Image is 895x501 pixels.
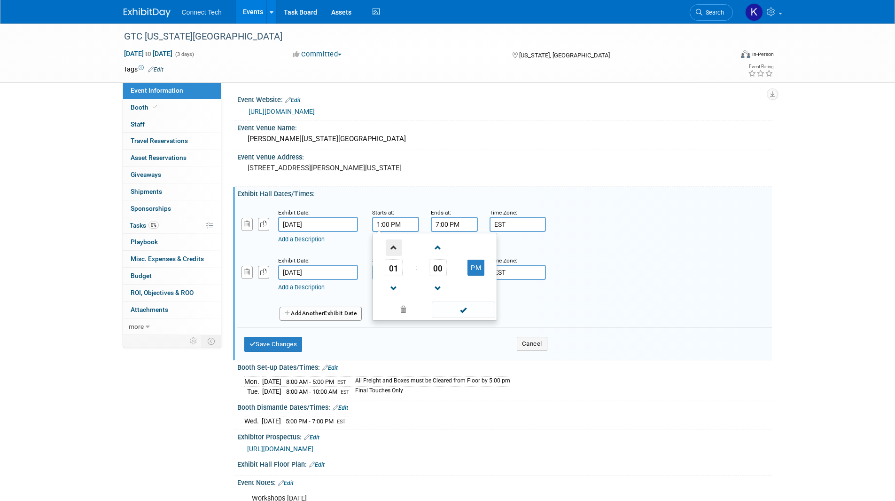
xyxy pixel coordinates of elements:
[309,461,325,468] a: Edit
[131,154,187,161] span: Asset Reservations
[131,103,159,111] span: Booth
[123,200,221,217] a: Sponsorships
[385,259,403,276] span: Pick Hour
[322,365,338,371] a: Edit
[350,387,510,397] td: Final Touches Only
[337,379,346,385] span: EST
[278,257,310,264] small: Exhibit Date:
[431,304,496,317] a: Done
[148,66,163,73] a: Edit
[278,209,310,216] small: Exhibit Date:
[286,418,334,425] span: 5:00 PM - 7:00 PM
[333,405,348,411] a: Edit
[429,235,447,259] a: Increment Minute
[131,205,171,212] span: Sponsorships
[285,97,301,103] a: Edit
[148,222,159,229] span: 0%
[182,8,222,16] span: Connect Tech
[131,289,194,296] span: ROI, Objectives & ROO
[517,337,547,351] button: Cancel
[341,389,350,395] span: EST
[131,188,162,195] span: Shipments
[123,167,221,183] a: Giveaways
[490,265,546,280] input: Time Zone
[123,234,221,250] a: Playbook
[237,476,772,488] div: Event Notes:
[123,268,221,284] a: Budget
[237,93,772,105] div: Event Website:
[278,480,294,486] a: Edit
[123,99,221,116] a: Booth
[278,236,325,243] a: Add a Description
[385,276,403,300] a: Decrement Hour
[278,284,325,291] a: Add a Description
[262,387,281,397] td: [DATE]
[186,335,202,347] td: Personalize Event Tab Strip
[431,209,451,216] small: Ends at:
[237,150,772,162] div: Event Venue Address:
[490,217,546,232] input: Time Zone
[124,49,173,58] span: [DATE] [DATE]
[130,222,159,229] span: Tasks
[123,116,221,133] a: Staff
[129,323,144,330] span: more
[280,307,362,321] button: AddAnotherExhibit Date
[144,50,153,57] span: to
[690,4,733,21] a: Search
[278,265,358,280] input: Date
[289,49,345,59] button: Committed
[372,209,394,216] small: Starts at:
[248,164,450,172] pre: [STREET_ADDRESS][PERSON_NAME][US_STATE]
[123,285,221,301] a: ROI, Objectives & ROO
[131,255,204,262] span: Misc. Expenses & Credits
[124,8,171,17] img: ExhibitDay
[244,376,262,387] td: Mon.
[121,28,719,45] div: GTC [US_STATE][GEOGRAPHIC_DATA]
[262,416,281,426] td: [DATE]
[244,337,303,352] button: Save Changes
[431,217,478,232] input: End Time
[247,445,313,453] a: [URL][DOMAIN_NAME]
[262,376,281,387] td: [DATE]
[677,49,774,63] div: Event Format
[519,52,610,59] span: [US_STATE], [GEOGRAPHIC_DATA]
[237,187,772,199] div: Exhibit Hall Dates/Times:
[237,360,772,373] div: Booth Set-up Dates/Times:
[123,133,221,149] a: Travel Reservations
[131,87,183,94] span: Event Information
[131,238,158,246] span: Playbook
[372,217,419,232] input: Start Time
[752,51,774,58] div: In-Person
[278,217,358,232] input: Date
[702,9,724,16] span: Search
[490,209,517,216] small: Time Zone:
[286,388,337,395] span: 8:00 AM - 10:00 AM
[174,51,194,57] span: (3 days)
[490,257,517,264] small: Time Zone:
[123,251,221,267] a: Misc. Expenses & Credits
[202,335,221,347] td: Toggle Event Tabs
[337,419,346,425] span: EST
[123,150,221,166] a: Asset Reservations
[153,104,157,110] i: Booth reservation complete
[429,276,447,300] a: Decrement Minute
[244,416,262,426] td: Wed.
[249,108,315,115] a: [URL][DOMAIN_NAME]
[741,50,750,58] img: Format-Inperson.png
[413,259,419,276] td: :
[237,430,772,442] div: Exhibitor Prospectus:
[123,217,221,234] a: Tasks0%
[286,378,334,385] span: 8:00 AM - 5:00 PM
[302,310,324,317] span: Another
[131,306,168,313] span: Attachments
[304,434,319,441] a: Edit
[237,400,772,413] div: Booth Dismantle Dates/Times:
[748,64,773,69] div: Event Rating
[124,64,163,74] td: Tags
[123,302,221,318] a: Attachments
[131,272,152,279] span: Budget
[374,303,433,317] a: Clear selection
[429,259,447,276] span: Pick Minute
[131,137,188,144] span: Travel Reservations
